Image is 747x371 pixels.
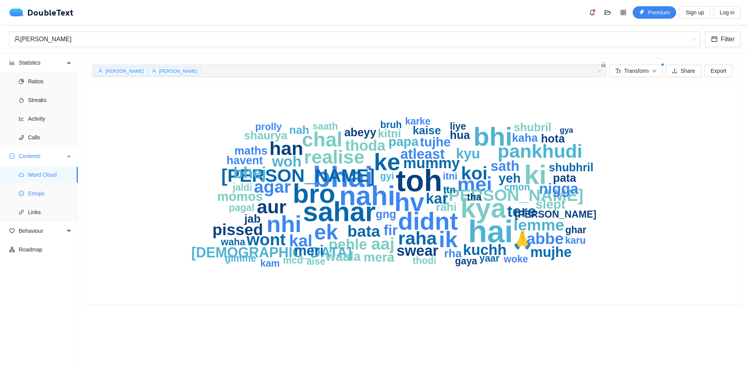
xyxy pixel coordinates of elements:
text: hua [450,129,470,141]
text: mera [364,250,395,264]
text: thoda [345,137,386,154]
text: kaise [413,124,441,137]
text: jaldi [232,182,252,193]
text: kyu [456,146,480,162]
text: ke [374,149,400,175]
text: toh [396,164,442,197]
text: sath [491,158,519,174]
text: mcd [283,255,303,266]
text: mei [457,173,492,195]
text: momos [217,189,263,204]
text: bhej [233,164,266,182]
text: maths [234,144,267,157]
text: pissed [212,221,263,239]
span: bell [586,9,598,16]
text: tha [467,192,482,202]
span: Export [711,67,726,75]
span: Share [680,67,695,75]
button: font-sizeTransformdown [609,65,663,77]
text: atleast [400,146,445,162]
text: kuchh [463,242,507,258]
span: link [19,209,24,215]
span: user [98,69,103,73]
text: wont [246,230,286,249]
text: rahi [436,201,456,213]
span: Streaks [28,92,72,108]
span: Transform [624,67,649,75]
text: swear [396,243,438,259]
text: realise [304,146,364,167]
button: thunderboltPremium [633,6,676,19]
span: message [9,153,15,159]
text: kar [426,190,448,207]
span: Sign up [686,8,704,17]
span: appstore [617,9,629,16]
text: saath [312,121,338,132]
span: down [652,69,657,74]
text: waha [221,236,246,247]
text: hota [541,132,565,145]
text: papa [388,134,419,149]
text: han [269,138,303,159]
div: DoubleText [9,9,74,16]
text: bruh [380,119,402,130]
text: shubril [514,121,552,134]
text: kam [260,258,280,269]
text: ghar [565,224,586,235]
text: nhi [267,211,302,237]
text: nah [289,124,309,136]
span: Ratios [28,74,72,89]
span: font-size [615,68,621,74]
span: Filter [721,34,735,44]
text: karu [565,235,586,246]
text: woke [503,253,528,264]
text: tujhe [420,135,451,149]
button: uploadShare [666,65,701,77]
text: yeh [499,171,521,185]
text: ki [524,160,547,190]
text: kya [461,193,507,223]
span: Roadmap [19,242,72,257]
text: [DEMOGRAPHIC_DATA] [191,244,352,260]
text: lemme [514,216,564,234]
text: kal [289,231,312,250]
text: gng [375,208,396,220]
text: yaar [479,253,500,264]
button: Sign up [679,6,710,19]
text: raha [398,228,437,248]
text: ttn [443,184,456,195]
text: aaj [371,234,395,253]
text: agar [254,177,291,197]
text: hai [468,214,513,249]
text: slept [535,197,565,211]
text: pagal [229,202,254,213]
button: appstore [617,6,630,19]
span: pie-chart [19,79,24,84]
text: rha [444,247,462,260]
button: folder-open [601,6,614,19]
text: shubhril [549,161,593,174]
span: upload [672,68,677,74]
text: hv [394,188,424,216]
text: [PERSON_NAME] [515,209,596,220]
text: didnt [398,207,458,235]
span: Word Cloud [28,167,72,183]
span: line-chart [19,116,24,121]
span: [PERSON_NAME] [105,69,144,74]
span: phone [19,135,24,140]
text: mummy [403,155,460,171]
text: 🙏 [512,230,533,250]
text: abeyy [344,126,376,139]
text: aise [307,256,326,267]
span: Contents [19,148,65,164]
text: aur [257,196,286,217]
text: fir [384,222,398,238]
text: meri [294,243,324,258]
text: ik [439,227,458,252]
span: apartment [9,247,15,252]
span: folder-open [602,9,614,16]
text: prolly [255,121,282,132]
text: [PERSON_NAME] [443,186,584,204]
text: woh [272,153,302,170]
span: user [152,69,156,73]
